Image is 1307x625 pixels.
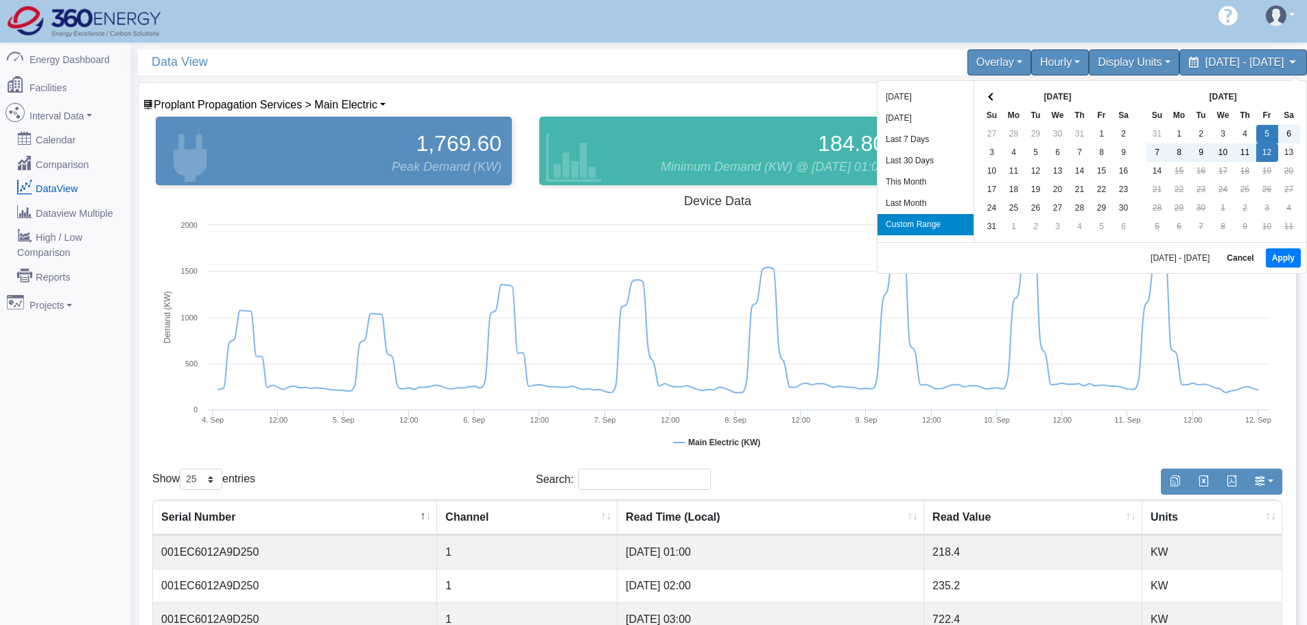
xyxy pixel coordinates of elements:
[1146,125,1168,143] td: 31
[1168,180,1190,199] td: 22
[1003,217,1025,236] td: 1
[152,469,255,490] label: Show entries
[594,416,616,424] tspan: 7. Sep
[1047,106,1069,125] th: We
[1278,106,1300,125] th: Sa
[1278,162,1300,180] td: 20
[1069,162,1091,180] td: 14
[1069,125,1091,143] td: 31
[981,162,1003,180] td: 10
[1234,199,1256,217] td: 2
[536,469,711,490] label: Search:
[1256,217,1278,236] td: 10
[725,416,746,424] tspan: 8. Sep
[333,416,355,424] tspan: 5. Sep
[1212,180,1234,199] td: 24
[1278,217,1300,236] td: 11
[1113,162,1135,180] td: 16
[1003,143,1025,162] td: 4
[1047,180,1069,199] td: 20
[1069,143,1091,162] td: 7
[981,106,1003,125] th: Su
[1052,416,1072,424] text: 12:00
[1047,125,1069,143] td: 30
[1190,106,1212,125] th: Tu
[1069,217,1091,236] td: 4
[981,180,1003,199] td: 17
[1212,162,1234,180] td: 17
[163,291,172,343] tspan: Demand (KW)
[1113,199,1135,217] td: 30
[1256,125,1278,143] td: 5
[1256,143,1278,162] td: 12
[818,127,885,160] span: 184.80
[1184,416,1203,424] text: 12:00
[1234,180,1256,199] td: 25
[1091,199,1113,217] td: 29
[1025,180,1047,199] td: 19
[416,127,502,160] span: 1,769.60
[617,500,924,535] th: Read Time (Local) : activate to sort column ascending
[661,158,885,176] span: Minimum Demand (KW) @ [DATE] 01:00
[661,416,680,424] text: 12:00
[1217,469,1246,495] button: Generate PDF
[269,416,288,424] text: 12:00
[153,569,437,602] td: 001EC6012A9D250
[1047,143,1069,162] td: 6
[181,267,198,275] text: 1500
[1113,106,1135,125] th: Sa
[684,194,752,208] tspan: Device Data
[878,86,974,108] li: [DATE]
[1168,199,1190,217] td: 29
[1212,143,1234,162] td: 10
[1256,106,1278,125] th: Fr
[1003,180,1025,199] td: 18
[1168,143,1190,162] td: 8
[1168,125,1190,143] td: 1
[1091,143,1113,162] td: 8
[878,108,974,129] li: [DATE]
[193,405,198,414] text: 0
[1089,49,1179,75] div: Display Units
[1234,143,1256,162] td: 11
[1091,125,1113,143] td: 1
[617,535,924,569] td: [DATE] 01:00
[1142,569,1282,602] td: KW
[1025,125,1047,143] td: 29
[1142,535,1282,569] td: KW
[1146,217,1168,236] td: 5
[981,125,1003,143] td: 27
[1047,162,1069,180] td: 13
[1168,162,1190,180] td: 15
[1278,143,1300,162] td: 13
[1146,199,1168,217] td: 28
[1025,199,1047,217] td: 26
[1278,125,1300,143] td: 6
[981,217,1003,236] td: 31
[1025,106,1047,125] th: Tu
[1221,248,1260,268] button: Cancel
[185,359,198,368] text: 500
[1091,180,1113,199] td: 22
[153,535,437,569] td: 001EC6012A9D250
[981,143,1003,162] td: 3
[1151,254,1215,262] span: [DATE] - [DATE]
[1256,180,1278,199] td: 26
[202,416,224,424] tspan: 4. Sep
[1190,217,1212,236] td: 7
[1142,500,1282,535] th: Units : activate to sort column ascending
[1245,469,1282,495] button: Show/Hide Columns
[399,416,419,424] text: 12:00
[1256,199,1278,217] td: 3
[152,49,725,75] span: Data View
[1069,106,1091,125] th: Th
[530,416,550,424] text: 12:00
[924,535,1142,569] td: 218.4
[1047,199,1069,217] td: 27
[578,469,711,490] input: Search:
[1003,106,1025,125] th: Mo
[1205,56,1284,68] span: [DATE] - [DATE]
[856,416,878,424] tspan: 9. Sep
[1025,143,1047,162] td: 5
[1113,217,1135,236] td: 6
